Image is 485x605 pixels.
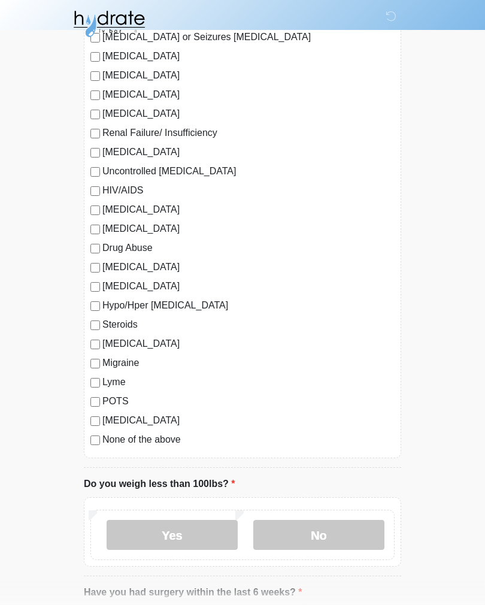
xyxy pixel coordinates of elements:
label: HIV/AIDS [102,184,395,198]
label: [MEDICAL_DATA] [102,337,395,352]
label: Do you weigh less than 100lbs? [84,477,235,492]
input: POTS [90,398,100,407]
input: [MEDICAL_DATA] [90,72,100,81]
label: POTS [102,395,395,409]
label: Have you had surgery within the last 6 weeks? [84,586,302,600]
label: Uncontrolled [MEDICAL_DATA] [102,165,395,179]
label: [MEDICAL_DATA] [102,88,395,102]
label: [MEDICAL_DATA] [102,146,395,160]
input: [MEDICAL_DATA] [90,340,100,350]
label: [MEDICAL_DATA] [102,280,395,294]
label: [MEDICAL_DATA] [102,261,395,275]
label: Lyme [102,376,395,390]
label: [MEDICAL_DATA] [102,222,395,237]
label: [MEDICAL_DATA] [102,414,395,428]
label: [MEDICAL_DATA] [102,50,395,64]
input: [MEDICAL_DATA] [90,149,100,158]
input: None of the above [90,436,100,446]
input: [MEDICAL_DATA] [90,91,100,101]
input: Drug Abuse [90,244,100,254]
input: Uncontrolled [MEDICAL_DATA] [90,168,100,177]
label: Renal Failure/ Insufficiency [102,126,395,141]
input: [MEDICAL_DATA] [90,417,100,426]
img: Hydrate IV Bar - Fort Collins Logo [72,9,146,39]
input: [MEDICAL_DATA] [90,225,100,235]
input: Steroids [90,321,100,331]
label: Steroids [102,318,395,332]
input: Migraine [90,359,100,369]
input: [MEDICAL_DATA] [90,110,100,120]
input: Hypo/Hper [MEDICAL_DATA] [90,302,100,311]
label: Drug Abuse [102,241,395,256]
label: None of the above [102,433,395,447]
input: Lyme [90,379,100,388]
input: HIV/AIDS [90,187,100,196]
label: [MEDICAL_DATA] [102,107,395,122]
label: Hypo/Hper [MEDICAL_DATA] [102,299,395,313]
label: Yes [107,521,238,550]
input: [MEDICAL_DATA] [90,206,100,216]
input: [MEDICAL_DATA] [90,264,100,273]
input: Renal Failure/ Insufficiency [90,129,100,139]
label: Migraine [102,356,395,371]
label: No [253,521,384,550]
input: [MEDICAL_DATA] [90,53,100,62]
label: [MEDICAL_DATA] [102,69,395,83]
label: [MEDICAL_DATA] [102,203,395,217]
input: [MEDICAL_DATA] [90,283,100,292]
